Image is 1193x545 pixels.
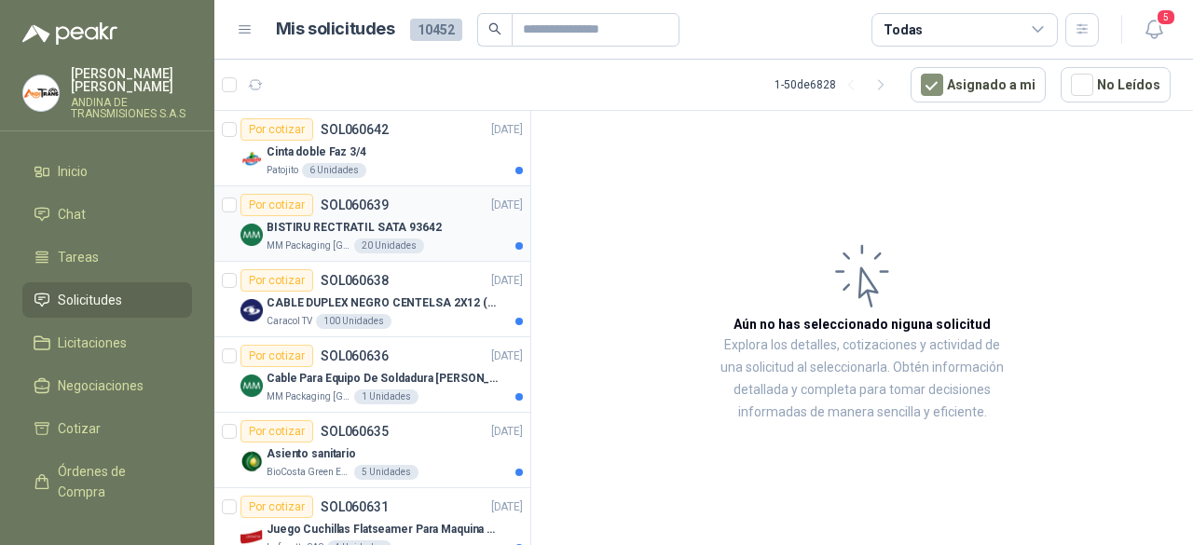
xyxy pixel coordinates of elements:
span: Negociaciones [58,375,144,396]
button: 5 [1137,13,1171,47]
a: Por cotizarSOL060642[DATE] Company LogoCinta doble Faz 3/4Patojito6 Unidades [214,111,530,186]
span: Solicitudes [58,290,122,310]
p: Patojito [267,163,298,178]
img: Company Logo [240,224,263,246]
div: Todas [884,20,923,40]
p: MM Packaging [GEOGRAPHIC_DATA] [267,238,350,253]
p: [DATE] [491,347,523,365]
img: Company Logo [240,148,263,170]
span: search [488,22,501,35]
img: Company Logo [23,75,59,111]
a: Tareas [22,239,192,275]
a: Por cotizarSOL060635[DATE] Company LogoAsiento sanitarioBioCosta Green Energy S.A.S5 Unidades [214,413,530,488]
a: Por cotizarSOL060639[DATE] Company LogoBISTIRU RECTRATIL SATA 93642MM Packaging [GEOGRAPHIC_DATA]... [214,186,530,262]
span: Órdenes de Compra [58,461,174,502]
img: Company Logo [240,299,263,321]
p: [DATE] [491,121,523,139]
span: 5 [1156,8,1176,26]
a: Negociaciones [22,368,192,403]
p: SOL060639 [321,198,389,211]
a: Por cotizarSOL060638[DATE] Company LogoCABLE DUPLEX NEGRO CENTELSA 2X12 (COLOR NEGRO)Caracol TV10... [214,262,530,337]
a: Por cotizarSOL060636[DATE] Company LogoCable Para Equipo De Soldadura [PERSON_NAME]MM Packaging [... [214,337,530,413]
span: Tareas [58,247,99,267]
span: Licitaciones [58,333,127,353]
div: Por cotizar [240,420,313,443]
p: MM Packaging [GEOGRAPHIC_DATA] [267,389,350,404]
p: [DATE] [491,423,523,441]
p: Caracol TV [267,314,312,329]
img: Logo peakr [22,22,117,45]
span: Chat [58,204,86,225]
div: 20 Unidades [354,238,424,253]
a: Licitaciones [22,325,192,361]
p: SOL060638 [321,274,389,287]
div: 1 Unidades [354,389,418,404]
p: [DATE] [491,197,523,214]
a: Solicitudes [22,282,192,318]
div: Por cotizar [240,118,313,141]
img: Company Logo [240,375,263,397]
p: CABLE DUPLEX NEGRO CENTELSA 2X12 (COLOR NEGRO) [267,294,499,312]
a: Inicio [22,154,192,189]
p: SOL060642 [321,123,389,136]
div: 1 - 50 de 6828 [775,70,896,100]
h1: Mis solicitudes [276,16,395,43]
p: [DATE] [491,498,523,516]
a: Chat [22,197,192,232]
a: Órdenes de Compra [22,454,192,510]
div: Por cotizar [240,194,313,216]
p: Asiento sanitario [267,445,356,463]
p: Cable Para Equipo De Soldadura [PERSON_NAME] [267,370,499,388]
p: Juego Cuchillas Flatseamer Para Maquina de Coser [267,521,499,538]
p: ANDINA DE TRANSMISIONES S.A.S [71,97,192,119]
span: 10452 [410,19,462,41]
div: 5 Unidades [354,465,418,480]
img: Company Logo [240,450,263,472]
p: SOL060636 [321,349,389,362]
p: SOL060631 [321,500,389,513]
span: Inicio [58,161,88,182]
p: SOL060635 [321,425,389,438]
a: Cotizar [22,411,192,446]
div: Por cotizar [240,269,313,292]
div: Por cotizar [240,345,313,367]
div: Por cotizar [240,496,313,518]
div: 6 Unidades [302,163,366,178]
h3: Aún no has seleccionado niguna solicitud [734,314,991,334]
p: BioCosta Green Energy S.A.S [267,465,350,480]
span: Cotizar [58,418,101,439]
button: No Leídos [1061,67,1171,102]
p: [PERSON_NAME] [PERSON_NAME] [71,67,192,93]
div: 100 Unidades [316,314,391,329]
button: Asignado a mi [911,67,1046,102]
p: Cinta doble Faz 3/4 [267,143,366,161]
p: Explora los detalles, cotizaciones y actividad de una solicitud al seleccionarla. Obtén informaci... [718,334,1007,424]
p: BISTIRU RECTRATIL SATA 93642 [267,219,442,237]
p: [DATE] [491,272,523,290]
